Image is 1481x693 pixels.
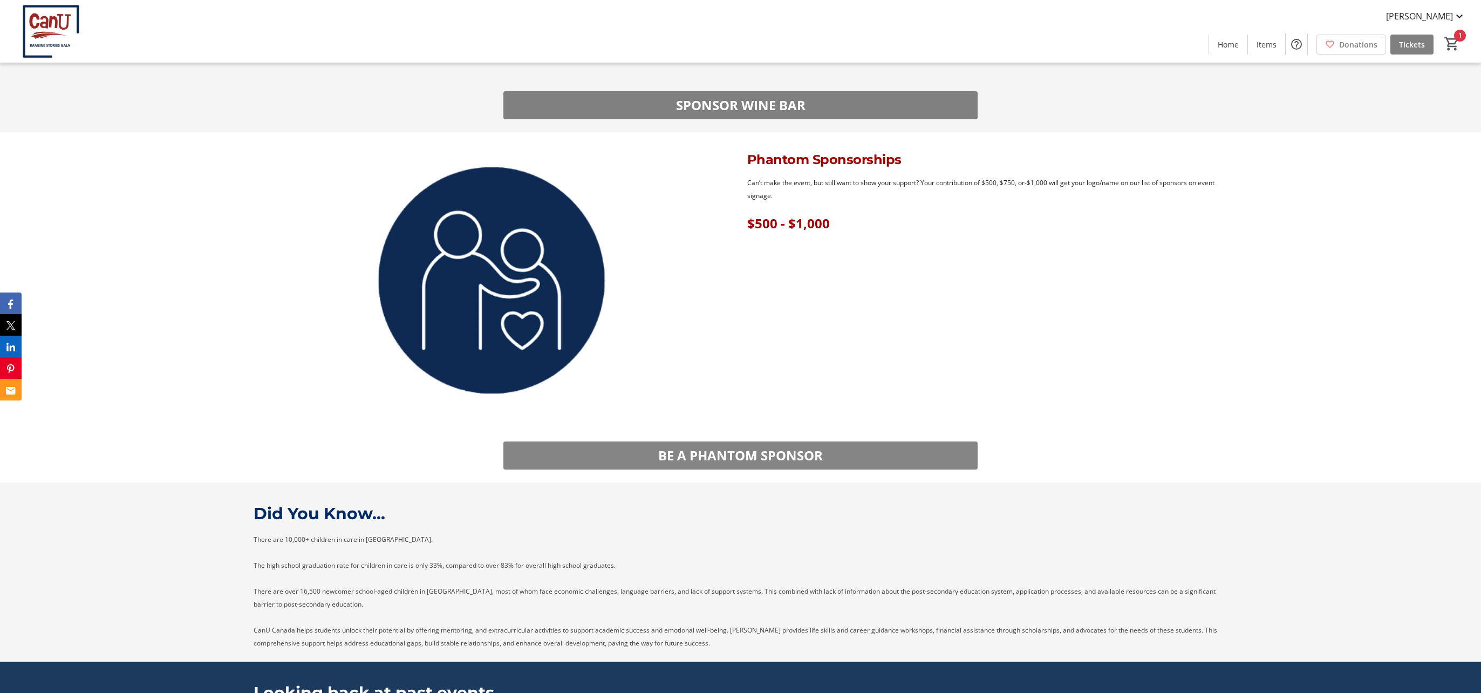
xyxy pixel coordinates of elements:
[1442,34,1462,53] button: Cart
[747,178,1214,200] span: Can’t make the event, but still want to show your support? Your contribution of $500, $750, or-$1...
[503,441,978,470] button: BE A PHANTOM SPONSOR
[1390,35,1434,55] a: Tickets
[676,96,806,115] span: SPONSOR WINE BAR
[1248,35,1285,55] a: Items
[1257,39,1277,50] span: Items
[1377,8,1475,25] button: [PERSON_NAME]
[1286,33,1307,55] button: Help
[254,587,1216,609] span: There are over 16,500 newcomer school-aged children in [GEOGRAPHIC_DATA], most of whom face econo...
[254,504,385,524] span: Did You Know...
[254,626,1217,648] span: CanU Canada helps students unlock their potential by offering mentoring, and extracurricular acti...
[1399,39,1425,50] span: Tickets
[254,145,734,416] img: undefined
[254,561,616,570] span: The high school graduation rate for children in care is only 33%, compared to over 83% for overal...
[1339,39,1377,50] span: Donations
[1209,35,1247,55] a: Home
[747,152,902,167] span: Phantom Sponsorships
[658,446,823,465] span: BE A PHANTOM SPONSOR
[1386,10,1453,23] span: [PERSON_NAME]
[503,91,978,119] button: SPONSOR WINE BAR
[254,535,433,544] span: There are 10,000+ children in care in [GEOGRAPHIC_DATA].
[747,214,830,232] strong: $500 - $1,000
[1218,39,1239,50] span: Home
[6,4,103,58] img: CanU Canada's Logo
[1316,35,1386,55] a: Donations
